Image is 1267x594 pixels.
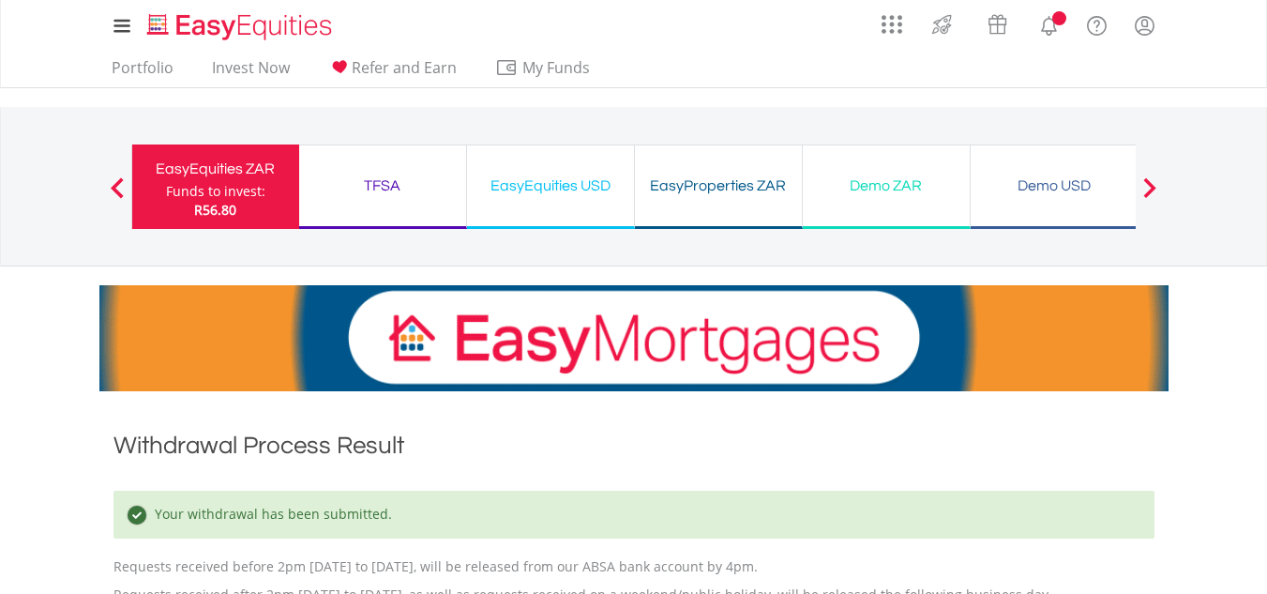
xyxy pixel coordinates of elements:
div: Demo ZAR [814,173,958,199]
a: Refer and Earn [321,58,464,87]
div: EasyEquities ZAR [143,156,288,182]
div: EasyProperties ZAR [646,173,791,199]
img: EasyMortage Promotion Banner [99,285,1169,391]
div: EasyEquities USD [478,173,623,199]
h1: Withdrawal Process Result [113,429,1154,463]
a: Vouchers [970,5,1025,39]
img: vouchers-v2.svg [982,9,1013,39]
span: Refer and Earn [352,57,457,78]
button: Next [1131,187,1169,206]
div: Demo USD [982,173,1126,199]
img: thrive-v2.svg [927,9,958,39]
a: AppsGrid [869,5,914,35]
a: Portfolio [104,58,181,87]
span: R56.80 [194,201,236,219]
img: grid-menu-icon.svg [882,14,902,35]
div: TFSA [310,173,455,199]
a: Home page [140,5,339,42]
div: Funds to invest: [166,182,265,201]
a: My Profile [1121,5,1169,46]
img: EasyEquities_Logo.png [143,11,339,42]
span: My Funds [495,55,618,80]
span: Your withdrawal has been submitted. [150,505,392,523]
a: Invest Now [204,58,297,87]
a: FAQ's and Support [1073,5,1121,42]
a: Notifications [1025,5,1073,42]
button: Previous [98,187,136,206]
p: Requests received before 2pm [DATE] to [DATE], will be released from our ABSA bank account by 4pm. [113,472,1154,576]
